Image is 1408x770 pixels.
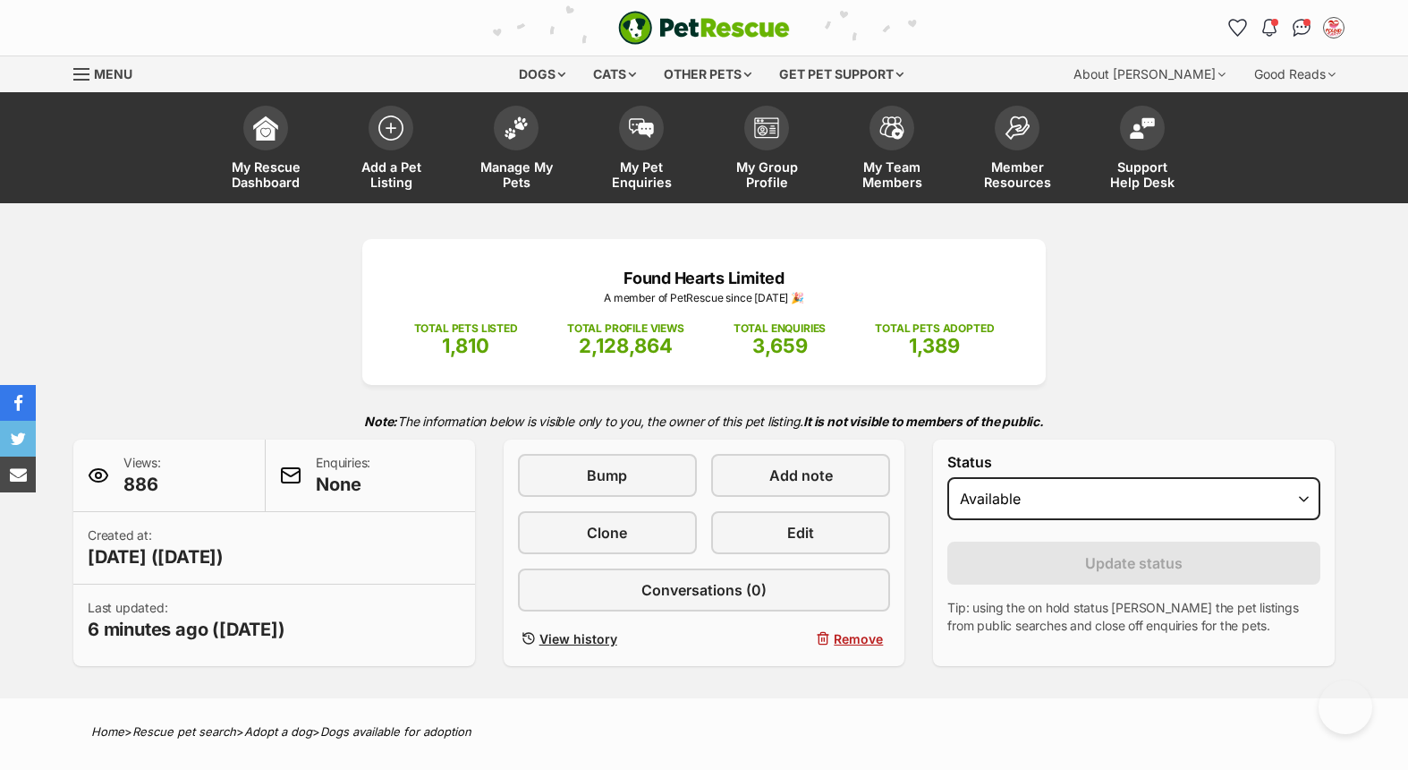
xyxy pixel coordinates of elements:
span: Manage My Pets [476,159,556,190]
a: Manage My Pets [454,97,579,203]
p: Created at: [88,526,224,569]
button: Notifications [1255,13,1284,42]
button: Remove [711,626,890,652]
span: Support Help Desk [1102,159,1183,190]
a: Add note [711,454,890,497]
div: > > > [47,725,1361,739]
strong: It is not visible to members of the public. [803,414,1044,429]
a: Bump [518,454,697,497]
span: Clone [587,522,627,543]
p: TOTAL ENQUIRIES [734,321,826,337]
p: TOTAL PETS ADOPTED [875,321,994,337]
img: member-resources-icon-8e73f808a243e03378d46382f2149f9095a855e16c252ad45f914b54edf8863c.svg [1005,115,1030,140]
span: 886 [123,472,161,497]
span: Edit [787,522,814,543]
img: dashboard-icon-eb2f2d2d3e046f16d808141f083e7271f6b2e854fb5c12c21221c1fb7104beca.svg [253,115,278,141]
a: PetRescue [618,11,790,45]
a: Adopt a dog [244,724,312,739]
a: Edit [711,511,890,554]
a: Add a Pet Listing [328,97,454,203]
span: Menu [94,66,132,81]
p: TOTAL PROFILE VIEWS [567,321,684,337]
img: team-members-icon-5396bd8760b3fe7c0b43da4ab00e1e3bb1a5d9ba89233759b79545d2d3fc5d0d.svg [879,116,904,140]
span: My Group Profile [726,159,807,190]
div: Other pets [651,56,764,92]
button: Update status [947,542,1320,585]
div: Dogs [506,56,578,92]
a: Menu [73,56,145,89]
div: Cats [581,56,649,92]
div: Get pet support [767,56,916,92]
a: Support Help Desk [1080,97,1205,203]
span: Update status [1085,552,1183,574]
span: My Pet Enquiries [601,159,682,190]
span: 3,659 [752,334,808,357]
span: Remove [834,629,883,648]
a: Member Resources [954,97,1080,203]
span: Add a Pet Listing [351,159,431,190]
a: My Pet Enquiries [579,97,704,203]
p: Tip: using the on hold status [PERSON_NAME] the pet listings from public searches and close off e... [947,599,1320,635]
img: help-desk-icon-fdf02630f3aa405de69fd3d07c3f3aa587a6932b1a1747fa1d2bba05be0121f9.svg [1130,117,1155,139]
img: VIC Dogs profile pic [1325,19,1343,37]
p: Found Hearts Limited [389,266,1019,290]
img: manage-my-pets-icon-02211641906a0b7f246fdf0571729dbe1e7629f14944591b6c1af311fb30b64b.svg [504,116,529,140]
a: My Team Members [829,97,954,203]
a: Conversations (0) [518,569,891,612]
span: Add note [769,465,833,486]
img: chat-41dd97257d64d25036548639549fe6c8038ab92f7586957e7f3b1b290dea8141.svg [1293,19,1311,37]
a: My Rescue Dashboard [203,97,328,203]
ul: Account quick links [1223,13,1348,42]
span: 6 minutes ago ([DATE]) [88,617,285,642]
a: Home [91,724,124,739]
span: 1,810 [442,334,489,357]
p: A member of PetRescue since [DATE] 🎉 [389,290,1019,306]
div: About [PERSON_NAME] [1061,56,1238,92]
a: Dogs available for adoption [320,724,471,739]
p: Views: [123,454,161,497]
img: group-profile-icon-3fa3cf56718a62981997c0bc7e787c4b2cf8bcc04b72c1350f741eb67cf2f40e.svg [754,117,779,139]
span: 2,128,864 [579,334,673,357]
strong: Note: [364,414,397,429]
button: My account [1319,13,1348,42]
a: Clone [518,511,697,554]
span: [DATE] ([DATE]) [88,544,224,569]
p: TOTAL PETS LISTED [414,321,518,337]
span: Member Resources [977,159,1057,190]
img: notifications-46538b983faf8c2785f20acdc204bb7945ddae34d4c08c2a6579f10ce5e182be.svg [1262,19,1277,37]
span: View history [539,629,617,648]
div: Good Reads [1242,56,1348,92]
span: Conversations (0) [641,579,767,601]
span: 1,389 [909,334,960,357]
a: View history [518,626,697,652]
iframe: Help Scout Beacon - Open [1319,680,1372,734]
label: Status [947,454,1320,470]
a: My Group Profile [704,97,829,203]
a: Favourites [1223,13,1251,42]
a: Rescue pet search [132,724,236,739]
img: logo-e224e6f780fb5917bec1dbf3a21bbac754714ae5b6737aabdf751b685950b380.svg [618,11,790,45]
p: The information below is visible only to you, the owner of this pet listing. [73,403,1335,440]
span: My Rescue Dashboard [225,159,306,190]
img: add-pet-listing-icon-0afa8454b4691262ce3f59096e99ab1cd57d4a30225e0717b998d2c9b9846f56.svg [378,115,403,141]
span: None [316,472,370,497]
a: Conversations [1287,13,1316,42]
span: Bump [587,465,627,486]
p: Last updated: [88,599,285,642]
span: My Team Members [852,159,932,190]
p: Enquiries: [316,454,370,497]
img: pet-enquiries-icon-7e3ad2cf08bfb03b45e93fb7055b45f3efa6380592205ae92323e6603595dc1f.svg [629,118,654,138]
